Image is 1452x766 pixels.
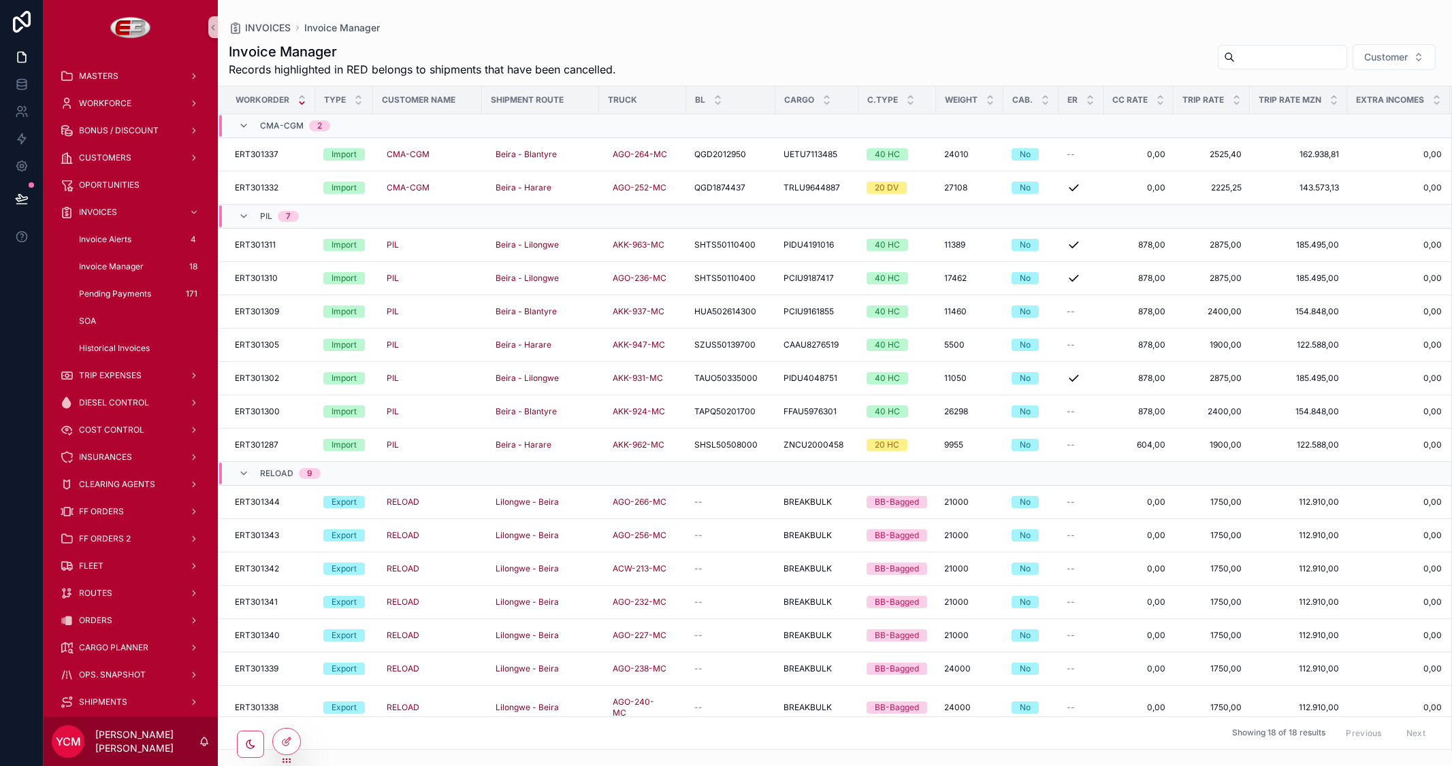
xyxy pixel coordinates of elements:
[235,306,307,317] a: ERT301309
[1182,149,1242,160] span: 2525,40
[1012,305,1050,318] a: No
[52,200,210,224] a: INVOICES
[1112,339,1165,350] span: 878,00
[694,406,767,417] a: TAPQ50201700
[607,267,678,289] a: AGO-236-MC
[1258,406,1339,417] span: 154.848,00
[607,146,673,163] a: AGO-264-MC
[235,306,279,317] span: ERT301309
[387,273,399,284] span: PIL
[1258,182,1339,193] span: 143.573,13
[944,149,995,160] a: 24010
[784,406,850,417] a: FFAU5976301
[1355,182,1442,193] a: 0,00
[79,180,140,190] span: OPORTUNITIES
[1258,239,1339,250] a: 185.495,00
[496,273,559,284] span: Beira - Lilongwe
[944,239,965,250] span: 11389
[1020,239,1031,251] div: No
[323,339,365,351] a: Import
[323,305,365,318] a: Import
[490,334,591,356] a: Beira - Harare
[1112,306,1165,317] span: 878,00
[387,149,430,160] span: CMA-CGM
[867,239,928,251] a: 40 HC
[1182,239,1242,250] a: 2875,00
[1182,182,1242,193] span: 2225,25
[607,270,672,286] a: AGO-236-MC
[52,91,210,116] a: WORKFORCE
[229,21,291,35] a: INVOICES
[381,370,404,386] a: PIL
[235,182,307,193] a: ERT301332
[52,418,210,442] a: COST CONTROL
[784,306,834,317] span: PCIU9161855
[387,339,399,350] span: PIL
[694,239,767,250] a: SHTS50110400
[381,237,404,253] a: PIL
[496,239,559,250] span: Beira - Lilongwe
[1020,372,1031,384] div: No
[1355,339,1442,350] a: 0,00
[1182,339,1242,350] a: 1900,00
[496,339,551,350] span: Beira - Harare
[1353,44,1436,70] button: Select Button
[867,305,928,318] a: 40 HC
[784,373,850,384] a: PIDU4048751
[490,403,562,420] a: Beira - Blantyre
[613,406,665,417] span: AKK-924-MC
[1012,182,1050,194] a: No
[79,207,117,218] span: INVOICES
[607,180,672,196] a: AGO-252-MC
[490,401,591,422] a: Beira - Blantyre
[1112,406,1165,417] span: 878,00
[381,234,474,256] a: PIL
[1020,339,1031,351] div: No
[381,177,474,199] a: CMA-CGM
[784,149,850,160] a: UETU7113485
[944,149,969,160] span: 24010
[304,21,380,35] span: Invoice Manager
[490,144,591,165] a: Beira - Blantyre
[496,406,557,417] span: Beira - Blantyre
[490,267,591,289] a: Beira - Lilongwe
[784,182,850,193] a: TRLU9644887
[944,273,995,284] a: 17462
[1258,273,1339,284] a: 185.495,00
[235,182,278,193] span: ERT301332
[235,339,307,350] a: ERT301305
[381,401,474,422] a: PIL
[944,373,995,384] a: 11050
[79,152,131,163] span: CUSTOMERS
[79,370,142,381] span: TRIP EXPENSES
[784,239,850,250] a: PIDU4191016
[490,270,564,286] a: Beira - Lilongwe
[387,239,399,250] span: PIL
[79,288,151,299] span: Pending Payments
[607,434,678,456] a: AKK-962-MC
[607,370,668,386] a: AKK-931-MC
[613,373,663,384] span: AKK-931-MC
[1112,239,1165,250] span: 878,00
[694,306,756,317] span: HUA502614300
[381,144,474,165] a: CMA-CGM
[79,125,159,136] span: BONUS / DISCOUNT
[875,372,900,384] div: 40 HC
[694,339,756,350] span: SZUS50139700
[1012,339,1050,351] a: No
[52,363,210,388] a: TRIP EXPENSES
[79,343,150,354] span: Historical Invoices
[1067,339,1095,350] a: --
[1020,182,1031,194] div: No
[784,406,837,417] span: FFAU5976301
[867,148,928,161] a: 40 HC
[1067,406,1095,417] a: --
[381,334,474,356] a: PIL
[52,64,210,88] a: MASTERS
[235,339,279,350] span: ERT301305
[613,273,666,284] span: AGO-236-MC
[52,390,210,415] a: DIESEL CONTROL
[1355,373,1442,384] span: 0,00
[79,71,118,82] span: MASTERS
